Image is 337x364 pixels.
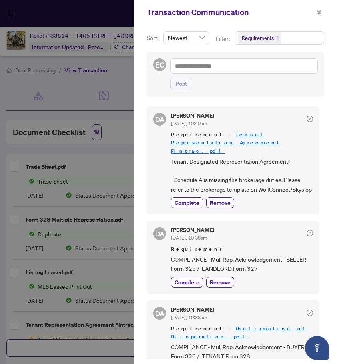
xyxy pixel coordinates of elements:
div: Transaction Communication [147,6,314,18]
span: check-circle [307,310,313,316]
button: Post [170,77,192,90]
a: Confirmation of Co-operation.pdf [171,325,309,340]
span: Requirements [242,34,274,42]
h5: [PERSON_NAME] [171,227,214,233]
span: Tenant Designated Representation Agreement: - Schedule A is missing the brokerage duties. Please ... [171,157,313,194]
span: Requirement - [171,325,313,341]
span: [DATE], 10:38am [171,235,207,241]
span: close [275,36,279,40]
span: Requirement - [171,131,313,155]
button: Complete [171,277,203,288]
p: Sort: [147,34,160,42]
button: Complete [171,197,203,208]
button: Remove [206,277,234,288]
span: DA [155,228,164,239]
span: Newest [168,32,205,44]
span: Requirements [238,32,281,44]
p: Filter: [216,34,231,43]
button: Open asap [305,336,329,360]
button: Remove [206,197,234,208]
span: DA [155,308,164,318]
span: [DATE], 10:38am [171,314,207,320]
h5: [PERSON_NAME] [171,113,214,118]
a: Tenant Representation Agreement Fintrac.pdf [171,131,281,154]
span: check-circle [307,230,313,236]
span: DA [155,114,164,125]
span: [DATE], 10:40am [171,120,207,126]
span: Complete [175,198,199,207]
span: check-circle [307,116,313,122]
span: EC [155,59,164,70]
span: Complete [175,278,199,286]
h5: [PERSON_NAME] [171,307,214,312]
span: Remove [210,278,231,286]
span: Remove [210,198,231,207]
span: COMPLIANCE - Mul. Rep. Acknowledgement - SELLER Form 325 / LANDLORD Form 327 [171,255,313,274]
span: Requirement [171,245,313,253]
span: close [316,10,322,15]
